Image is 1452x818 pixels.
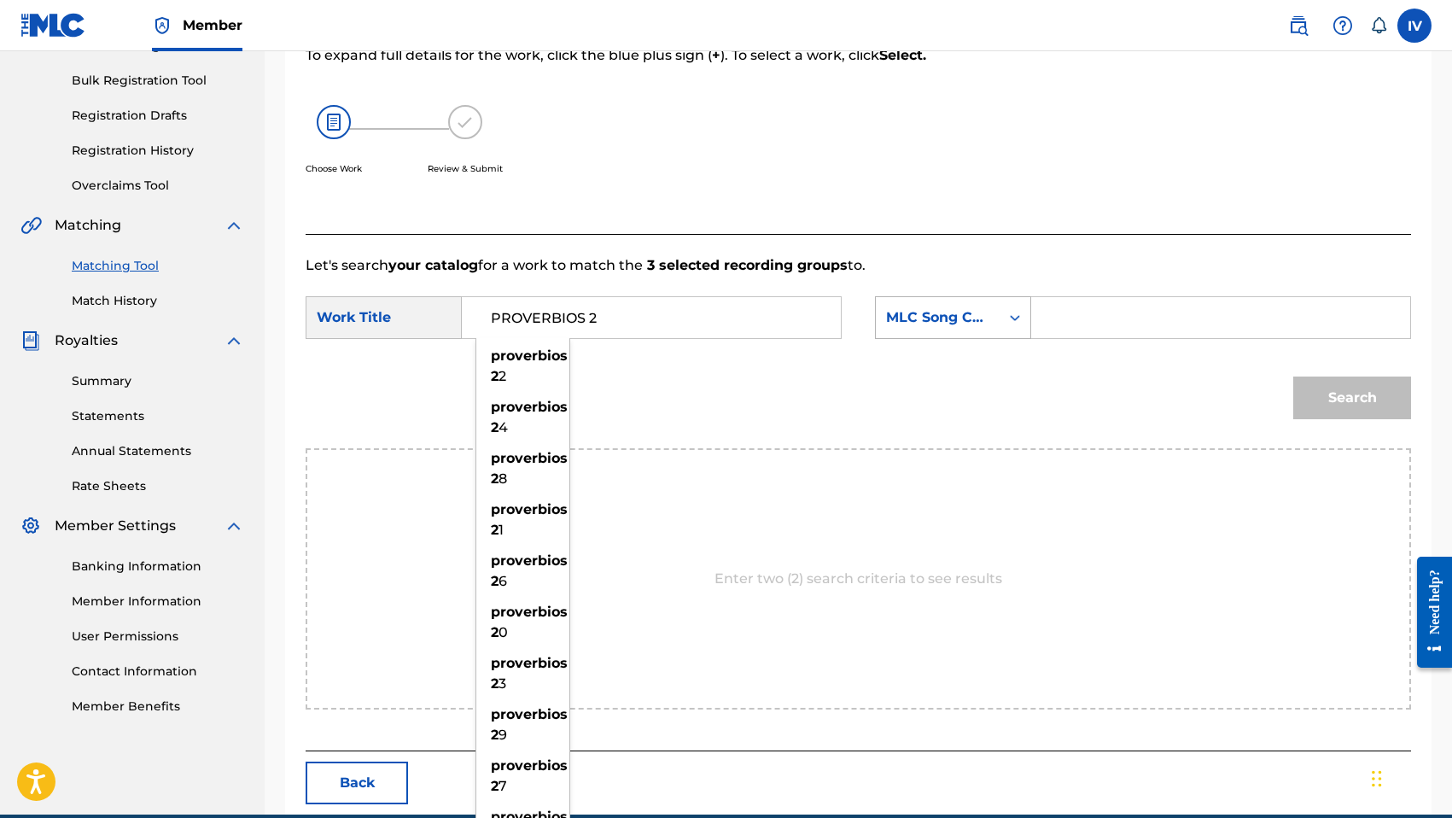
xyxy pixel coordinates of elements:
[55,516,176,536] span: Member Settings
[1397,9,1432,43] div: User Menu
[55,330,118,351] span: Royalties
[388,257,478,273] strong: your catalog
[72,72,244,90] a: Bulk Registration Tool
[20,215,42,236] img: Matching
[643,257,848,273] strong: 3 selected recording groups
[491,757,568,774] strong: proverbios
[1404,544,1452,681] iframe: Resource Center
[317,105,351,139] img: 26af456c4569493f7445.svg
[499,470,507,487] span: 8
[491,522,499,538] strong: 2
[499,727,507,743] span: 9
[72,477,244,495] a: Rate Sheets
[491,655,568,671] strong: proverbios
[152,15,172,36] img: Top Rightsholder
[224,516,244,536] img: expand
[55,215,121,236] span: Matching
[491,348,568,364] strong: proverbios
[712,47,720,63] strong: +
[886,307,989,328] div: MLC Song Code
[491,399,568,415] strong: proverbios
[499,573,507,589] span: 6
[491,552,568,569] strong: proverbios
[491,778,499,794] strong: 2
[448,105,482,139] img: 173f8e8b57e69610e344.svg
[20,516,41,536] img: Member Settings
[491,501,568,517] strong: proverbios
[499,778,507,794] span: 7
[499,522,504,538] span: 1
[491,624,499,640] strong: 2
[72,663,244,681] a: Contact Information
[224,215,244,236] img: expand
[499,368,506,384] span: 2
[1281,9,1315,43] a: Public Search
[72,628,244,646] a: User Permissions
[1288,15,1309,36] img: search
[72,142,244,160] a: Registration History
[1367,736,1452,818] iframe: Chat Widget
[491,727,499,743] strong: 2
[72,593,244,611] a: Member Information
[72,558,244,576] a: Banking Information
[72,292,244,310] a: Match History
[499,419,508,435] span: 4
[72,177,244,195] a: Overclaims Tool
[491,706,568,722] strong: proverbios
[20,13,86,38] img: MLC Logo
[306,162,362,175] p: Choose Work
[72,107,244,125] a: Registration Drafts
[72,698,244,716] a: Member Benefits
[1370,17,1387,34] div: Notifications
[491,573,499,589] strong: 2
[306,45,1157,66] p: To expand full details for the work, click the blue plus sign ( ). To select a work, click
[491,450,568,466] strong: proverbios
[72,257,244,275] a: Matching Tool
[491,470,499,487] strong: 2
[428,162,503,175] p: Review & Submit
[1372,753,1382,804] div: Arrastrar
[72,372,244,390] a: Summary
[1332,15,1353,36] img: help
[491,419,499,435] strong: 2
[224,330,244,351] img: expand
[499,675,506,692] span: 3
[1326,9,1360,43] div: Help
[714,569,1002,589] p: Enter two (2) search criteria to see results
[1367,736,1452,818] div: Widget de chat
[879,47,926,63] strong: Select.
[72,407,244,425] a: Statements
[491,604,568,620] strong: proverbios
[183,15,242,35] span: Member
[306,255,1411,276] p: Let's search for a work to match the to.
[491,368,499,384] strong: 2
[20,330,41,351] img: Royalties
[306,276,1411,448] form: Search Form
[499,624,508,640] span: 0
[72,442,244,460] a: Annual Statements
[491,675,499,692] strong: 2
[306,762,408,804] button: Back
